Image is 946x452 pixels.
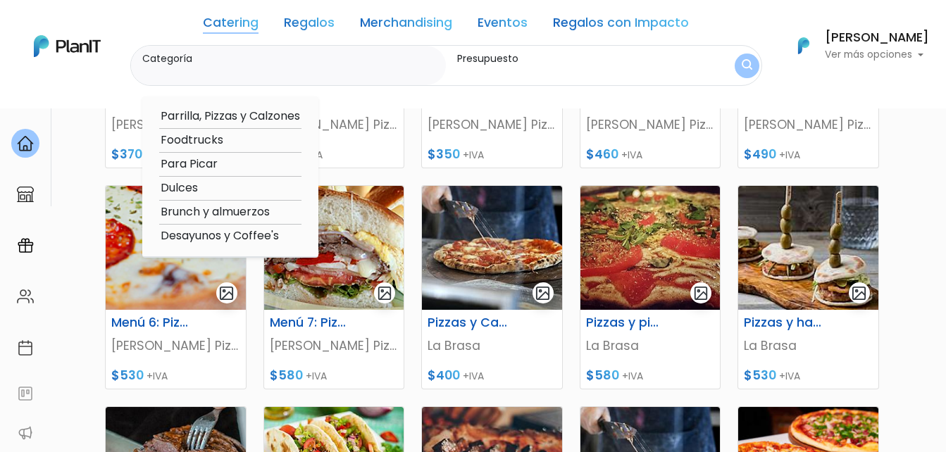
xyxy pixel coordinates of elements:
a: Merchandising [360,17,452,34]
span: +IVA [147,369,168,383]
a: gallery-light Pizzas y Calzones La Brasa $400 +IVA [421,185,563,389]
img: PlanIt Logo [788,30,819,61]
span: $580 [270,367,303,384]
img: marketplace-4ceaa7011d94191e9ded77b95e3339b90024bf715f7c57f8cf31f2d8c509eaba.svg [17,186,34,203]
a: gallery-light Menú 6: Pizzetas + Tablas + Sándwiches Calientes [PERSON_NAME] Pizza Movil $530 +IVA [105,185,247,389]
img: thumb_2-1_chivito.png [264,186,404,310]
span: +IVA [622,369,643,383]
span: +IVA [779,369,800,383]
span: $580 [586,367,619,384]
img: search_button-432b6d5273f82d61273b3651a40e1bd1b912527efae98b1b7a1b2c0702e16a8d.svg [742,59,752,73]
a: Regalos [284,17,335,34]
h6: Menú 6: Pizzetas + Tablas + Sándwiches Calientes [103,315,200,330]
img: thumb_Banner-pitabroodje-kipburger-2020M03-1200x600-3.jpg [738,186,878,310]
span: +IVA [463,148,484,162]
img: gallery-light [535,285,551,301]
a: Regalos con Impacto [553,17,689,34]
img: thumb_50715919_2208337436153872_2953978489285378048_n.jpg [580,186,721,310]
img: PlanIt Logo [34,35,101,57]
span: $370 [111,146,142,163]
h6: Pizzas y Calzones [419,315,516,330]
option: Dulces [159,180,301,197]
p: [PERSON_NAME] Pizza Movil [270,115,399,134]
span: +IVA [463,369,484,383]
a: gallery-light Pizzas y picada [PERSON_NAME] La Brasa $580 +IVA [580,185,721,389]
p: [PERSON_NAME] Pizza Movil [111,337,240,355]
h6: Pizzas y hamburguesas [735,315,833,330]
p: Ver más opciones [825,50,929,60]
img: thumb_2-1_producto_3.png [106,186,246,310]
span: $530 [111,367,144,384]
img: people-662611757002400ad9ed0e3c099ab2801c6687ba6c219adb57efc949bc21e19d.svg [17,288,34,305]
h6: [PERSON_NAME] [825,32,929,44]
p: [PERSON_NAME] Pizza Movil [428,115,556,134]
span: $490 [744,146,776,163]
img: gallery-light [851,285,867,301]
p: [PERSON_NAME] Pizza Movil [744,115,873,134]
a: Eventos [478,17,528,34]
option: Foodtrucks [159,132,301,149]
span: +IVA [779,148,800,162]
a: gallery-light Pizzas y hamburguesas La Brasa $530 +IVA [737,185,879,389]
img: calendar-87d922413cdce8b2cf7b7f5f62616a5cf9e4887200fb71536465627b3292af00.svg [17,339,34,356]
span: +IVA [306,369,327,383]
img: gallery-light [377,285,393,301]
p: La Brasa [586,337,715,355]
span: $400 [428,367,460,384]
span: $460 [586,146,618,163]
img: gallery-light [218,285,235,301]
img: thumb_pizza.jpg [422,186,562,310]
h6: Pizzas y picada [PERSON_NAME] [578,315,675,330]
option: Parrilla, Pizzas y Calzones [159,108,301,125]
img: feedback-78b5a0c8f98aac82b08bfc38622c3050aee476f2c9584af64705fc4e61158814.svg [17,385,34,402]
a: gallery-light Menú 7: Pizzetas + Chivitos de Lomo al Pan [PERSON_NAME] Pizza Movil $580 +IVA [263,185,405,389]
p: La Brasa [744,337,873,355]
span: $350 [428,146,460,163]
img: campaigns-02234683943229c281be62815700db0a1741e53638e28bf9629b52c665b00959.svg [17,237,34,254]
p: La Brasa [428,337,556,355]
option: Para Picar [159,156,301,173]
label: Presupuesto [457,51,692,66]
img: partners-52edf745621dab592f3b2c58e3bca9d71375a7ef29c3b500c9f145b62cc070d4.svg [17,425,34,441]
p: [PERSON_NAME] Pizza Movil [270,337,399,355]
span: +IVA [621,148,642,162]
option: Brunch y almuerzos [159,203,301,221]
p: [PERSON_NAME] Pizza Movil [111,115,240,134]
h6: Menú 7: Pizzetas + Chivitos de Lomo al Pan [261,315,359,330]
option: Desayunos y Coffee's [159,227,301,245]
img: home-e721727adea9d79c4d83392d1f703f7f8bce08238fde08b1acbfd93340b81755.svg [17,135,34,152]
p: [PERSON_NAME] Pizza Movil [586,115,715,134]
button: PlanIt Logo [PERSON_NAME] Ver más opciones [780,27,929,64]
label: Categoría [142,51,441,66]
img: gallery-light [693,285,709,301]
span: $530 [744,367,776,384]
div: ¿Necesitás ayuda? [73,13,203,41]
a: Catering [203,17,259,34]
